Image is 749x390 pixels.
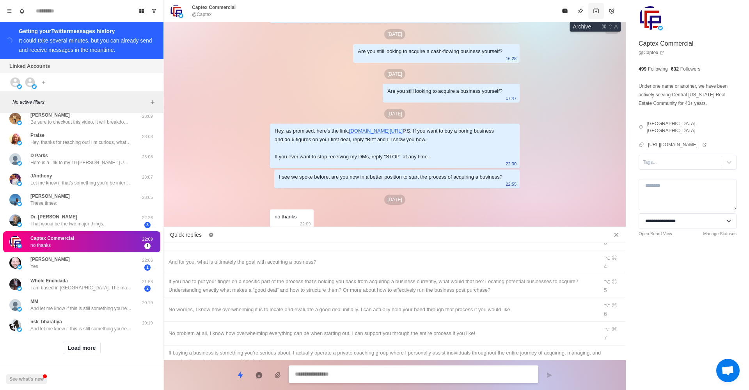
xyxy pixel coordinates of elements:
[639,66,646,73] p: 499
[144,222,151,228] span: 3
[30,172,52,179] p: JAnthony
[658,26,663,30] img: picture
[169,305,594,314] div: No worries, I know how overwhelming it is to locate and evaluate a good deal initially. I can act...
[384,29,405,39] p: [DATE]
[16,5,28,17] button: Notifications
[19,37,152,53] div: It could take several minutes, but you can already send and receive messages in the meantime.
[17,84,22,89] img: picture
[30,132,44,139] p: Praise
[384,69,405,79] p: [DATE]
[9,133,21,145] img: picture
[30,119,132,126] p: Be sure to checkout this video, it will breakdown what an SBA loan is and give you an idea of if ...
[604,3,619,19] button: Add reminder
[148,97,157,107] button: Add filters
[9,113,21,124] img: picture
[9,214,21,226] img: picture
[233,367,248,383] button: Quick replies
[716,359,740,382] a: Open chat
[573,3,588,19] button: Pin
[30,298,38,305] p: MM
[604,253,621,271] div: ⌥ ⌘ 4
[639,82,737,108] p: Under one name or another, we have been actively serving Central [US_STATE] Real Estate Community...
[506,54,516,63] p: 16:28
[30,305,132,312] p: And let me know if this is still something you're interested in!
[30,242,51,249] p: no thanks
[205,229,217,241] button: Edit quick replies
[169,349,621,366] div: If buying a business is something you're serious about, I actually operate a private coaching gro...
[557,3,573,19] button: Mark as read
[9,278,21,290] img: picture
[30,179,132,186] p: Let me know if that’s something you’d be interested in and I can set you up on a call with my con...
[358,47,502,56] div: Are you still looking to acquire a cash-flowing business yourself?
[639,230,672,237] a: Open Board View
[270,367,286,383] button: Add media
[19,27,154,36] div: Getting your Twitter messages history
[30,284,132,291] p: I am based in [GEOGRAPHIC_DATA]. The market is a little different as it's a small island.
[30,213,77,220] p: Dr. [PERSON_NAME]
[192,4,236,11] p: Captex Commercial
[17,265,22,269] img: picture
[387,87,502,96] div: Are you still looking to acquire a business yourself?
[506,94,516,103] p: 17:47
[30,318,62,325] p: nsk_bharatiya
[138,154,157,160] p: 23:08
[671,66,679,73] p: 632
[192,11,211,18] p: @Captex
[169,258,594,266] div: And for you, what is ultimately the goal with acquiring a business?
[648,141,707,148] a: [URL][DOMAIN_NAME]
[144,243,151,249] span: 1
[138,278,157,285] p: 21:53
[639,39,693,48] p: Captex Commercial
[148,5,160,17] button: Show unread conversations
[30,277,68,284] p: Whole Enchilada
[138,214,157,221] p: 22:26
[17,327,22,332] img: picture
[541,367,557,383] button: Send message
[30,235,74,242] p: Captex Commercial
[639,49,664,56] a: @Captex
[30,263,38,270] p: Yes
[138,133,157,140] p: 23:08
[648,66,668,73] p: Following
[610,229,623,241] button: Close quick replies
[9,236,21,248] img: picture
[170,5,183,17] img: picture
[279,173,502,181] div: I see we spoke before, are you now in a better position to start the process of acquiring a busin...
[17,286,22,291] img: picture
[135,5,148,17] button: Board View
[251,367,267,383] button: Reply with AI
[300,220,311,228] p: 22:09
[506,180,516,188] p: 22:55
[647,120,737,134] p: [GEOGRAPHIC_DATA], [GEOGRAPHIC_DATA]
[30,325,132,332] p: And let me know if this is still something you're interested in!
[30,220,104,227] p: That would be the two major things.
[9,62,50,70] p: Linked Accounts
[17,202,22,206] img: picture
[138,194,157,201] p: 23:05
[30,193,70,200] p: [PERSON_NAME]
[138,174,157,181] p: 23:07
[17,121,22,125] img: picture
[144,285,151,292] span: 2
[639,6,662,30] img: picture
[170,231,202,239] p: Quick replies
[506,160,516,168] p: 22:30
[17,307,22,312] img: picture
[604,325,621,342] div: ⌥ ⌘ 7
[169,329,594,338] div: No problem at all, I know how overwhelming everything can be when starting out. I can support you...
[17,181,22,186] img: picture
[30,152,48,159] p: D Parks
[179,13,183,18] img: picture
[144,264,151,271] span: 1
[384,195,405,205] p: [DATE]
[17,222,22,227] img: picture
[9,299,21,311] img: picture
[6,374,47,384] button: See what's new
[604,277,621,294] div: ⌥ ⌘ 5
[32,84,37,89] img: picture
[9,194,21,206] img: picture
[30,112,70,119] p: [PERSON_NAME]
[138,257,157,264] p: 22:06
[680,66,700,73] p: Followers
[9,257,21,269] img: picture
